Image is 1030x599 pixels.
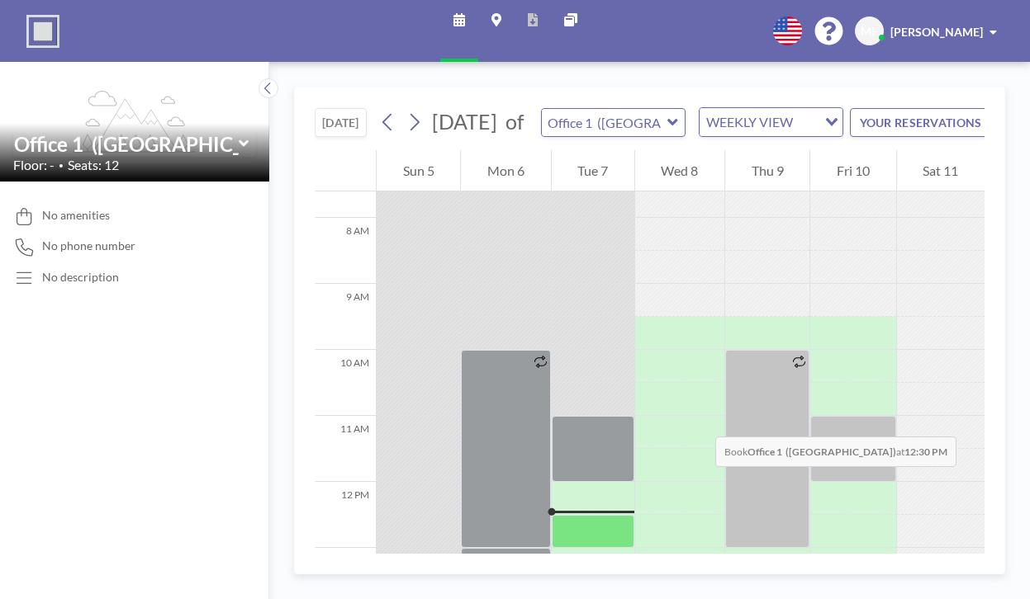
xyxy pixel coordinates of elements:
input: Search for option [798,111,815,133]
div: 10 AM [315,350,376,416]
span: • [59,160,64,171]
div: Search for option [700,108,843,136]
div: 9 AM [315,284,376,350]
div: Sat 11 [897,150,985,191]
div: Thu 9 [725,150,809,191]
span: Seats: 12 [68,157,119,173]
div: Tue 7 [552,150,634,191]
span: of [506,109,524,134]
span: Book at [715,436,956,467]
input: Office 1 (New Building) [14,132,239,156]
button: [DATE] [315,108,367,137]
div: Wed 8 [635,150,724,191]
div: Sun 5 [377,150,460,191]
b: Office 1 ([GEOGRAPHIC_DATA]) [748,446,896,458]
input: Office 1 (New Building) [542,109,668,136]
span: No phone number [42,238,135,253]
div: Fri 10 [810,150,895,191]
div: 11 AM [315,416,376,482]
span: WEEKLY VIEW [703,111,796,133]
span: MF [861,24,878,39]
img: organization-logo [26,15,59,48]
span: Floor: - [13,157,55,173]
span: [PERSON_NAME] [890,25,983,39]
div: 12 PM [315,482,376,548]
button: YOUR RESERVATIONS [850,108,1015,137]
span: [DATE] [432,109,497,134]
div: 8 AM [315,218,376,284]
div: No description [42,270,119,285]
b: 12:30 PM [904,446,947,458]
div: Mon 6 [461,150,550,191]
span: No amenities [42,208,110,223]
